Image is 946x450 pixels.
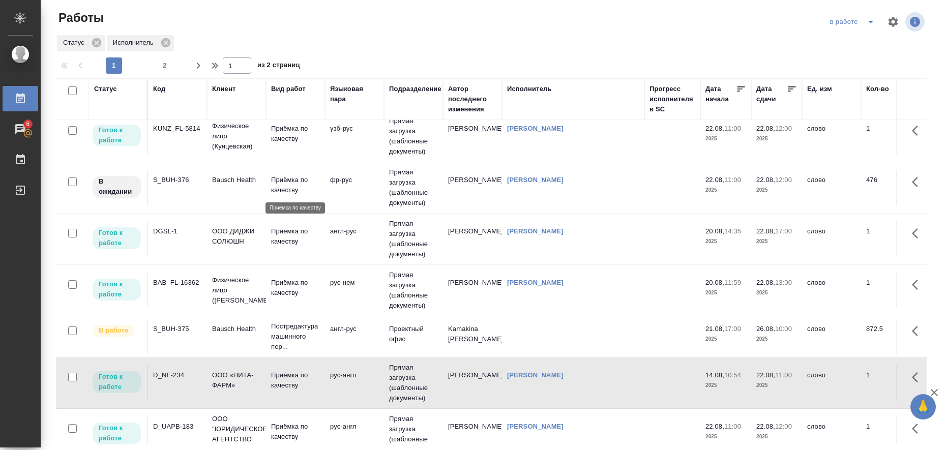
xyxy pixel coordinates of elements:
[384,265,443,316] td: Прямая загрузка (шаблонные документы)
[649,84,695,114] div: Прогресс исполнителя в SC
[271,226,320,247] p: Приёмка по качеству
[157,57,173,74] button: 2
[705,236,746,247] p: 2025
[99,325,128,336] p: В работе
[389,84,441,94] div: Подразделение
[756,423,775,430] p: 22.08,
[802,221,861,257] td: слово
[802,170,861,205] td: слово
[802,365,861,401] td: слово
[153,124,202,134] div: KUNZ_FL-5814
[724,227,741,235] p: 14:35
[705,279,724,286] p: 20.08,
[153,226,202,236] div: DGSL-1
[3,116,38,142] a: 6
[906,118,930,143] button: Здесь прячутся важные кнопки
[384,162,443,213] td: Прямая загрузка (шаблонные документы)
[212,324,261,334] p: Bausch Health
[507,227,564,235] a: [PERSON_NAME]
[756,185,797,195] p: 2025
[861,170,912,205] td: 476
[705,185,746,195] p: 2025
[827,14,881,30] div: split button
[212,84,235,94] div: Клиент
[910,394,936,419] button: 🙏
[802,273,861,308] td: слово
[705,334,746,344] p: 2025
[271,278,320,298] p: Приёмка по качеству
[271,124,320,144] p: Приёмка по качеству
[861,118,912,154] td: 1
[775,325,792,333] p: 10:00
[384,357,443,408] td: Прямая загрузка (шаблонные документы)
[507,279,564,286] a: [PERSON_NAME]
[861,365,912,401] td: 1
[906,416,930,441] button: Здесь прячутся важные кнопки
[212,121,261,152] p: Физическое лицо (Кунцевская)
[705,432,746,442] p: 2025
[507,84,552,94] div: Исполнитель
[756,176,775,184] p: 22.08,
[107,35,174,51] div: Исполнитель
[705,125,724,132] p: 22.08,
[257,59,300,74] span: из 2 страниц
[271,370,320,391] p: Приёмка по качеству
[325,273,384,308] td: рус-нем
[325,319,384,354] td: англ-рус
[775,371,792,379] p: 11:00
[905,12,927,32] span: Посмотреть информацию
[271,422,320,442] p: Приёмка по качеству
[212,275,261,306] p: Физическое лицо ([PERSON_NAME])
[99,279,135,299] p: Готов к работе
[212,226,261,247] p: ООО ДИДЖИ СОЛЮШН
[756,288,797,298] p: 2025
[113,38,157,48] p: Исполнитель
[99,423,135,443] p: Готов к работе
[756,371,775,379] p: 22.08,
[443,221,502,257] td: [PERSON_NAME]
[94,84,117,94] div: Статус
[57,35,105,51] div: Статус
[271,175,320,195] p: Приёмка по качеству
[775,125,792,132] p: 12:00
[443,365,502,401] td: [PERSON_NAME]
[325,170,384,205] td: фр-рус
[99,125,135,145] p: Готов к работе
[724,279,741,286] p: 11:59
[724,176,741,184] p: 11:00
[443,273,502,308] td: [PERSON_NAME]
[56,10,104,26] span: Работы
[212,370,261,391] p: ООО «НИТА-ФАРМ»
[153,422,202,432] div: D_UAPB-183
[99,176,135,197] p: В ожидании
[705,423,724,430] p: 22.08,
[756,325,775,333] p: 26.08,
[756,432,797,442] p: 2025
[914,396,932,417] span: 🙏
[153,278,202,288] div: BAB_FL-16362
[20,119,36,129] span: 6
[153,175,202,185] div: S_BUH-376
[705,227,724,235] p: 20.08,
[92,324,142,338] div: Исполнитель выполняет работу
[705,176,724,184] p: 22.08,
[807,84,832,94] div: Ед. изм
[881,10,905,34] span: Настроить таблицу
[756,125,775,132] p: 22.08,
[507,176,564,184] a: [PERSON_NAME]
[705,371,724,379] p: 14.08,
[861,273,912,308] td: 1
[756,134,797,144] p: 2025
[325,221,384,257] td: англ-рус
[92,226,142,250] div: Исполнитель может приступить к работе
[92,278,142,302] div: Исполнитель может приступить к работе
[443,118,502,154] td: [PERSON_NAME]
[756,334,797,344] p: 2025
[724,125,741,132] p: 11:00
[325,118,384,154] td: узб-рус
[705,84,736,104] div: Дата начала
[507,423,564,430] a: [PERSON_NAME]
[384,319,443,354] td: Проектный офис
[724,371,741,379] p: 10:54
[157,61,173,71] span: 2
